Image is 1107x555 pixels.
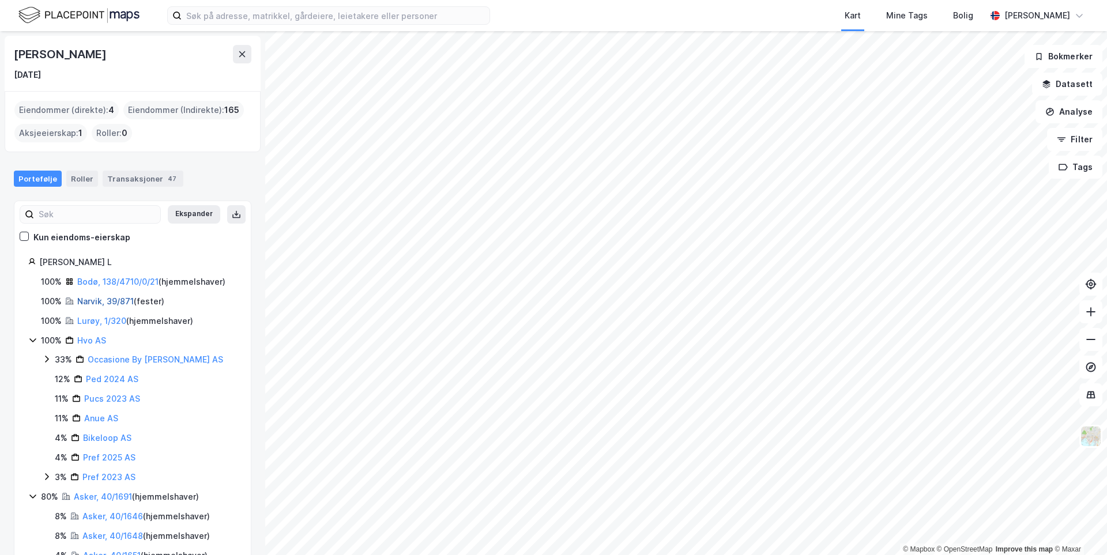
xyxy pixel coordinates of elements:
a: Lurøy, 1/320 [77,316,126,326]
button: Bokmerker [1025,45,1102,68]
div: Kart [845,9,861,22]
span: 4 [108,103,114,117]
div: Eiendommer (Indirekte) : [123,101,244,119]
div: 100% [41,334,62,348]
span: 1 [78,126,82,140]
div: 11% [55,392,69,406]
div: Roller : [92,124,132,142]
button: Filter [1047,128,1102,151]
div: Kontrollprogram for chat [1049,500,1107,555]
div: ( fester ) [77,295,164,308]
a: Ped 2024 AS [86,374,138,384]
div: Aksjeeierskap : [14,124,87,142]
iframe: Chat Widget [1049,500,1107,555]
div: ( hjemmelshaver ) [82,529,210,543]
a: Narvik, 39/871 [77,296,134,306]
div: Portefølje [14,171,62,187]
img: Z [1080,425,1102,447]
div: [PERSON_NAME] [14,45,108,63]
div: 12% [55,372,70,386]
a: Bikeloop AS [83,433,131,443]
div: Kun eiendoms-eierskap [33,231,130,244]
div: 100% [41,295,62,308]
div: [DATE] [14,68,41,82]
input: Søk på adresse, matrikkel, gårdeiere, leietakere eller personer [182,7,490,24]
a: Asker, 40/1691 [74,492,132,501]
div: 47 [165,173,179,184]
div: ( hjemmelshaver ) [77,314,193,328]
a: Bodø, 138/4710/0/21 [77,277,159,286]
div: 80% [41,490,58,504]
a: Pref 2025 AS [83,452,135,462]
a: Improve this map [996,545,1053,553]
div: 4% [55,451,67,465]
a: Mapbox [903,545,935,553]
div: 8% [55,509,67,523]
button: Datasett [1032,73,1102,96]
a: Asker, 40/1646 [82,511,143,521]
a: Hvo AS [77,335,106,345]
img: logo.f888ab2527a4732fd821a326f86c7f29.svg [18,5,140,25]
div: Roller [66,171,98,187]
span: 165 [224,103,239,117]
div: Transaksjoner [103,171,183,187]
div: ( hjemmelshaver ) [77,275,225,289]
input: Søk [34,206,160,223]
a: Pucs 2023 AS [84,394,140,403]
button: Tags [1049,156,1102,179]
div: ( hjemmelshaver ) [74,490,199,504]
div: 100% [41,314,62,328]
a: Pref 2023 AS [82,472,135,482]
div: 3% [55,470,67,484]
button: Analyse [1036,100,1102,123]
div: [PERSON_NAME] L [39,255,237,269]
div: Bolig [953,9,973,22]
a: Asker, 40/1648 [82,531,143,541]
div: 8% [55,529,67,543]
div: 33% [55,353,72,367]
a: Anue AS [84,413,118,423]
div: ( hjemmelshaver ) [82,509,210,523]
div: 11% [55,411,69,425]
div: Eiendommer (direkte) : [14,101,119,119]
div: [PERSON_NAME] [1004,9,1070,22]
span: 0 [122,126,127,140]
div: Mine Tags [886,9,928,22]
a: Occasione By [PERSON_NAME] AS [88,354,223,364]
div: 100% [41,275,62,289]
div: 4% [55,431,67,445]
a: OpenStreetMap [937,545,993,553]
button: Ekspander [168,205,220,224]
